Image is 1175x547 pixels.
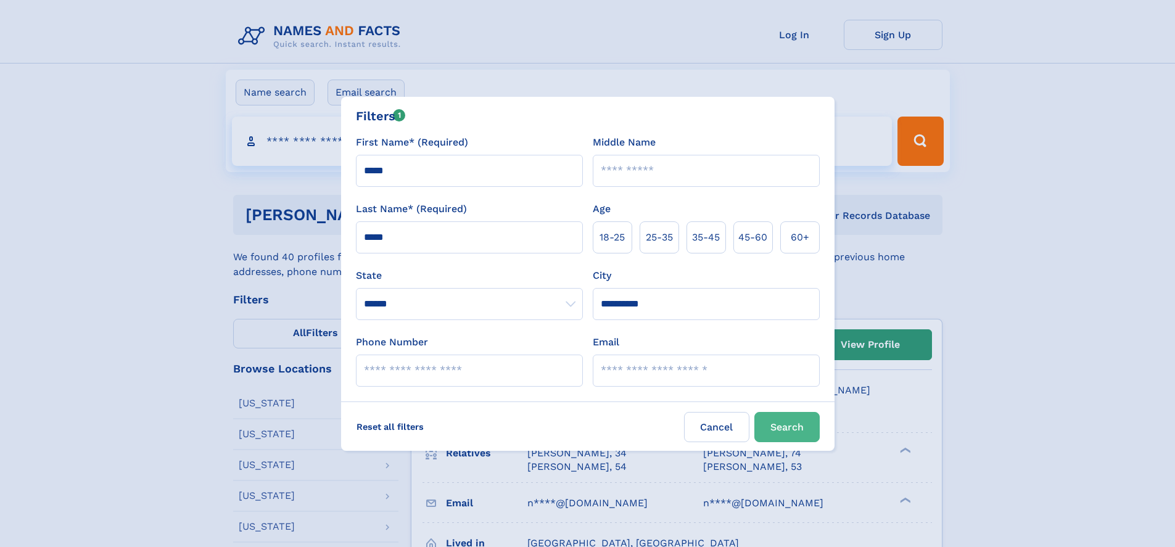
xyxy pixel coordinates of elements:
[646,230,673,245] span: 25‑35
[738,230,767,245] span: 45‑60
[593,335,619,350] label: Email
[684,412,749,442] label: Cancel
[356,268,583,283] label: State
[348,412,432,442] label: Reset all filters
[356,107,406,125] div: Filters
[356,335,428,350] label: Phone Number
[600,230,625,245] span: 18‑25
[754,412,820,442] button: Search
[356,135,468,150] label: First Name* (Required)
[593,268,611,283] label: City
[692,230,720,245] span: 35‑45
[791,230,809,245] span: 60+
[593,135,656,150] label: Middle Name
[593,202,611,216] label: Age
[356,202,467,216] label: Last Name* (Required)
